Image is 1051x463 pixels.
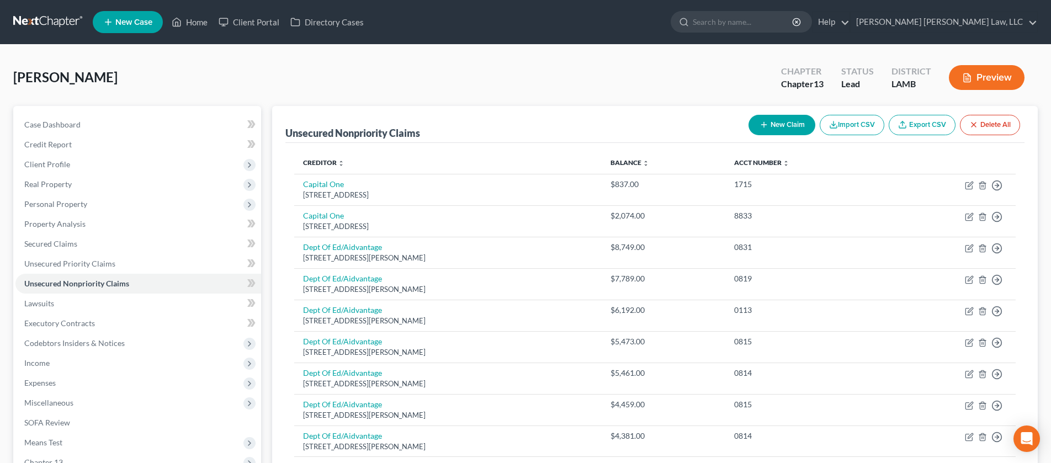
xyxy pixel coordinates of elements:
div: [STREET_ADDRESS][PERSON_NAME] [303,316,593,326]
div: [STREET_ADDRESS][PERSON_NAME] [303,253,593,263]
div: $4,459.00 [611,399,716,410]
div: $5,461.00 [611,368,716,379]
div: [STREET_ADDRESS][PERSON_NAME] [303,410,593,421]
span: Means Test [24,438,62,447]
div: [STREET_ADDRESS][PERSON_NAME] [303,284,593,295]
a: Balance unfold_more [611,158,649,167]
a: Case Dashboard [15,115,261,135]
div: 0814 [734,368,876,379]
a: Export CSV [889,115,956,135]
div: Chapter [781,65,824,78]
span: Credit Report [24,140,72,149]
button: New Claim [749,115,815,135]
a: Help [813,12,850,32]
a: Dept Of Ed/Aidvantage [303,305,382,315]
button: Preview [949,65,1025,90]
a: Unsecured Nonpriority Claims [15,274,261,294]
div: [STREET_ADDRESS][PERSON_NAME] [303,379,593,389]
a: Dept Of Ed/Aidvantage [303,368,382,377]
a: Creditor unfold_more [303,158,344,167]
a: Home [166,12,213,32]
a: Executory Contracts [15,313,261,333]
div: $837.00 [611,179,716,190]
span: Case Dashboard [24,120,81,129]
span: [PERSON_NAME] [13,69,118,85]
a: Capital One [303,211,344,220]
button: Import CSV [820,115,884,135]
div: [STREET_ADDRESS] [303,221,593,232]
span: Miscellaneous [24,398,73,407]
div: Open Intercom Messenger [1013,425,1040,452]
span: Unsecured Nonpriority Claims [24,279,129,288]
div: 0814 [734,430,876,441]
span: Executory Contracts [24,318,95,328]
button: Delete All [960,115,1020,135]
div: 0831 [734,242,876,253]
div: 0113 [734,305,876,316]
div: District [891,65,931,78]
i: unfold_more [643,160,649,167]
div: Lead [841,78,874,91]
input: Search by name... [693,12,794,32]
a: Directory Cases [285,12,369,32]
span: Real Property [24,179,72,189]
a: Dept Of Ed/Aidvantage [303,242,382,252]
div: $7,789.00 [611,273,716,284]
i: unfold_more [783,160,789,167]
div: $2,074.00 [611,210,716,221]
div: 0815 [734,399,876,410]
div: Chapter [781,78,824,91]
span: Codebtors Insiders & Notices [24,338,125,348]
div: $5,473.00 [611,336,716,347]
a: Property Analysis [15,214,261,234]
div: 0819 [734,273,876,284]
div: [STREET_ADDRESS] [303,190,593,200]
div: 1715 [734,179,876,190]
span: 13 [814,78,824,89]
div: 8833 [734,210,876,221]
span: SOFA Review [24,418,70,427]
i: unfold_more [338,160,344,167]
a: Capital One [303,179,344,189]
a: Client Portal [213,12,285,32]
div: LAMB [891,78,931,91]
a: SOFA Review [15,413,261,433]
a: Secured Claims [15,234,261,254]
div: $8,749.00 [611,242,716,253]
a: Dept Of Ed/Aidvantage [303,431,382,440]
a: Credit Report [15,135,261,155]
a: Lawsuits [15,294,261,313]
div: [STREET_ADDRESS][PERSON_NAME] [303,347,593,358]
div: Unsecured Nonpriority Claims [285,126,420,140]
a: Dept Of Ed/Aidvantage [303,274,382,283]
div: Status [841,65,874,78]
span: New Case [115,18,152,26]
a: Dept Of Ed/Aidvantage [303,400,382,409]
span: Client Profile [24,159,70,169]
div: $4,381.00 [611,430,716,441]
div: $6,192.00 [611,305,716,316]
span: Unsecured Priority Claims [24,259,115,268]
span: Property Analysis [24,219,86,228]
a: Dept Of Ed/Aidvantage [303,337,382,346]
div: [STREET_ADDRESS][PERSON_NAME] [303,441,593,452]
a: [PERSON_NAME] [PERSON_NAME] Law, LLC [851,12,1037,32]
a: Unsecured Priority Claims [15,254,261,274]
div: 0815 [734,336,876,347]
span: Personal Property [24,199,87,209]
span: Expenses [24,378,56,387]
span: Secured Claims [24,239,77,248]
span: Lawsuits [24,299,54,308]
span: Income [24,358,50,368]
a: Acct Number unfold_more [734,158,789,167]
